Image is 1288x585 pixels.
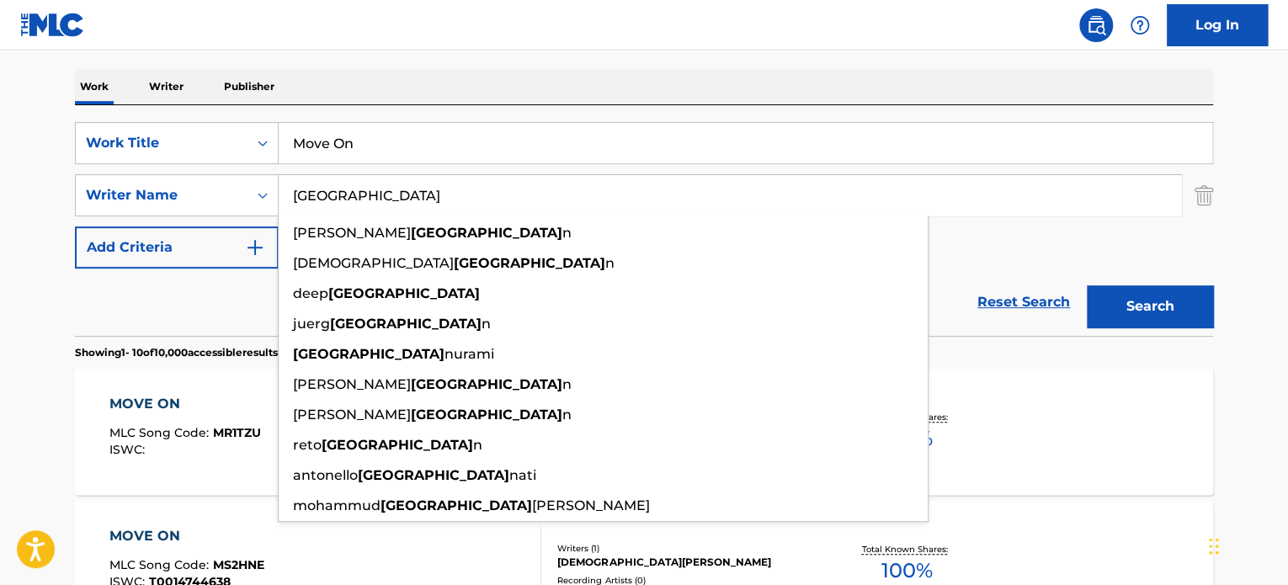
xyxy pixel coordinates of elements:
p: Writer [144,69,189,104]
span: deep [293,285,328,301]
span: juerg [293,316,330,332]
strong: [GEOGRAPHIC_DATA] [330,316,482,332]
div: Writer Name [86,185,237,205]
span: n [482,316,491,332]
p: Work [75,69,114,104]
div: Writers ( 1 ) [557,542,812,555]
strong: [GEOGRAPHIC_DATA] [411,225,562,241]
span: nurami [444,346,494,362]
span: nati [509,467,536,483]
strong: [GEOGRAPHIC_DATA] [293,346,444,362]
span: [PERSON_NAME] [293,376,411,392]
img: 9d2ae6d4665cec9f34b9.svg [245,237,265,258]
div: Drag [1209,521,1219,572]
span: n [605,255,615,271]
a: Log In [1167,4,1268,46]
p: Total Known Shares: [861,543,951,556]
div: Work Title [86,133,237,153]
span: reto [293,437,322,453]
div: MOVE ON [109,526,264,546]
strong: [GEOGRAPHIC_DATA] [322,437,473,453]
button: Add Criteria [75,226,279,269]
a: Public Search [1079,8,1113,42]
span: [DEMOGRAPHIC_DATA] [293,255,454,271]
span: MR1TZU [213,425,261,440]
span: n [562,225,572,241]
strong: [GEOGRAPHIC_DATA] [454,255,605,271]
strong: [GEOGRAPHIC_DATA] [328,285,480,301]
div: MOVE ON [109,394,261,414]
span: [PERSON_NAME] [293,407,411,423]
strong: [GEOGRAPHIC_DATA] [381,497,532,513]
span: [PERSON_NAME] [293,225,411,241]
span: n [473,437,482,453]
div: Help [1123,8,1157,42]
iframe: Chat Widget [1204,504,1288,585]
strong: [GEOGRAPHIC_DATA] [411,376,562,392]
span: ISWC : [109,442,149,457]
span: mohammud [293,497,381,513]
span: antonello [293,467,358,483]
span: n [562,407,572,423]
span: [PERSON_NAME] [532,497,650,513]
span: MLC Song Code : [109,557,213,572]
img: help [1130,15,1150,35]
p: Publisher [219,69,279,104]
strong: [GEOGRAPHIC_DATA] [411,407,562,423]
span: MLC Song Code : [109,425,213,440]
img: MLC Logo [20,13,85,37]
span: MS2HNE [213,557,264,572]
img: Delete Criterion [1195,174,1213,216]
button: Search [1087,285,1213,327]
img: search [1086,15,1106,35]
a: Reset Search [969,284,1078,321]
span: n [562,376,572,392]
form: Search Form [75,122,1213,336]
p: Showing 1 - 10 of 10,000 accessible results (Total 601,150 ) [75,345,349,360]
strong: [GEOGRAPHIC_DATA] [358,467,509,483]
div: [DEMOGRAPHIC_DATA][PERSON_NAME] [557,555,812,570]
a: MOVE ONMLC Song Code:MR1TZUISWC:Writers (1)[PERSON_NAME]Recording Artists (0)Total Known Shares:100% [75,369,1213,495]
